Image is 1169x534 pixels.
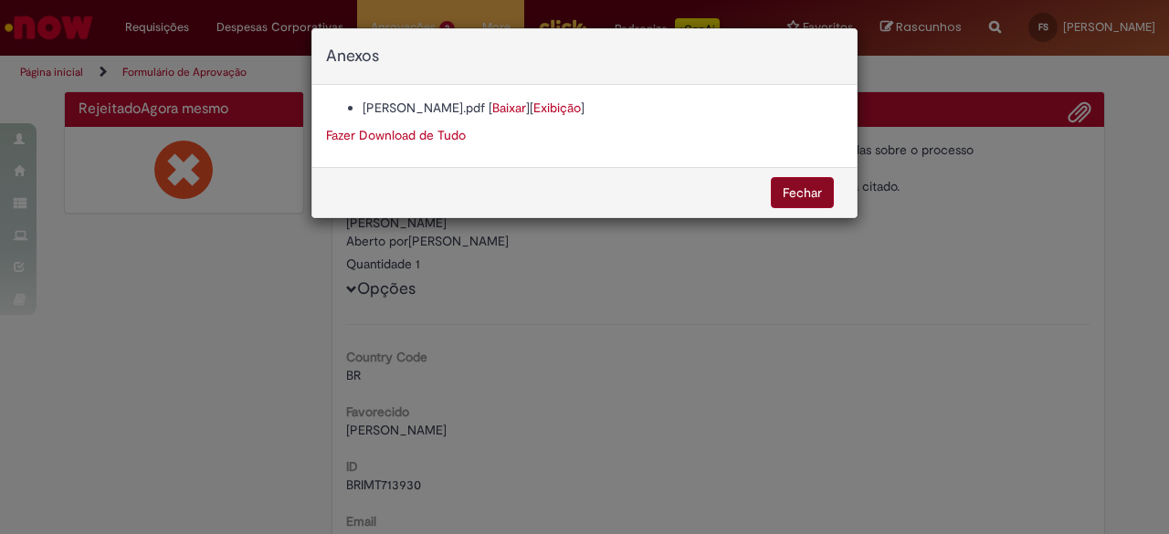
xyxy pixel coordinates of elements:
li: [PERSON_NAME].pdf [ ] [363,99,843,117]
a: Baixar [492,99,526,116]
button: Fechar [771,177,834,208]
h4: Anexos [326,47,843,66]
a: Exibição [533,99,581,116]
span: [ ] [530,99,584,116]
a: Fazer Download de Tudo [326,127,466,143]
